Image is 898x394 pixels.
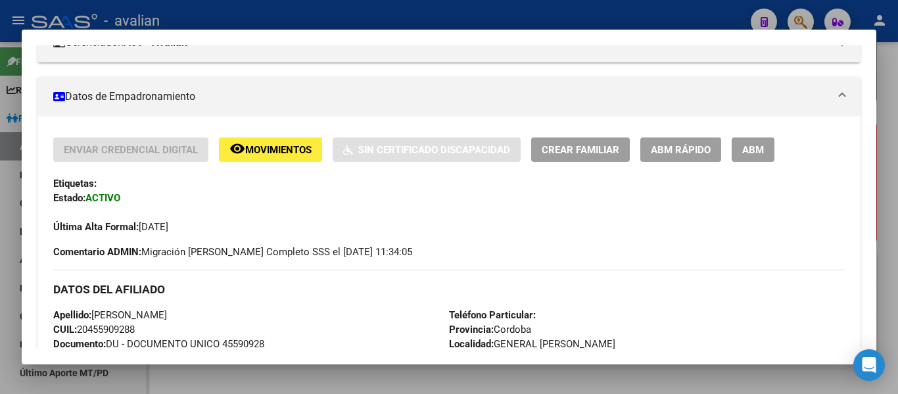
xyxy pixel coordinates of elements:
[245,144,312,156] span: Movimientos
[531,137,630,162] button: Crear Familiar
[53,309,167,321] span: [PERSON_NAME]
[53,245,412,259] span: Migración [PERSON_NAME] Completo SSS el [DATE] 11:34:05
[53,221,139,233] strong: Última Alta Formal:
[853,349,885,381] div: Open Intercom Messenger
[53,221,168,233] span: [DATE]
[229,141,245,157] mat-icon: remove_red_eye
[742,144,764,156] span: ABM
[37,77,861,116] mat-expansion-panel-header: Datos de Empadronamiento
[53,338,264,350] span: DU - DOCUMENTO UNICO 45590928
[732,137,774,162] button: ABM
[53,338,106,350] strong: Documento:
[333,137,521,162] button: Sin Certificado Discapacidad
[640,137,721,162] button: ABM Rápido
[53,324,77,335] strong: CUIL:
[53,89,829,105] mat-panel-title: Datos de Empadronamiento
[449,324,494,335] strong: Provincia:
[449,338,615,350] span: GENERAL [PERSON_NAME]
[449,309,536,321] strong: Teléfono Particular:
[449,324,531,335] span: Cordoba
[85,192,120,204] strong: ACTIVO
[53,137,208,162] button: Enviar Credencial Digital
[219,137,322,162] button: Movimientos
[53,309,91,321] strong: Apellido:
[53,282,845,297] h3: DATOS DEL AFILIADO
[542,144,619,156] span: Crear Familiar
[449,338,494,350] strong: Localidad:
[53,246,141,258] strong: Comentario ADMIN:
[53,324,135,335] span: 20455909288
[53,178,97,189] strong: Etiquetas:
[53,192,85,204] strong: Estado:
[651,144,711,156] span: ABM Rápido
[358,144,510,156] span: Sin Certificado Discapacidad
[64,144,198,156] span: Enviar Credencial Digital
